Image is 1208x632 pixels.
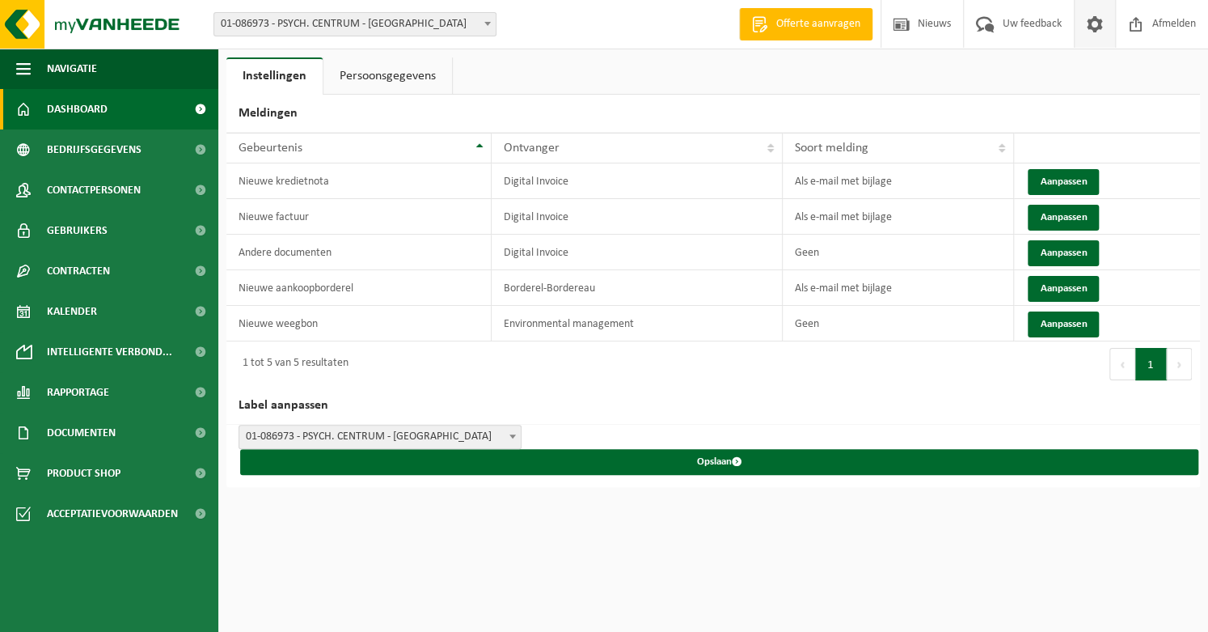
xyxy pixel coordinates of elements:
span: Bedrijfsgegevens [47,129,141,170]
span: Acceptatievoorwaarden [47,494,178,534]
td: Digital Invoice [492,199,783,235]
div: 1 tot 5 van 5 resultaten [234,350,348,379]
td: Geen [783,306,1014,341]
span: Contracten [47,251,110,291]
td: Nieuwe aankoopborderel [226,270,492,306]
button: Next [1167,348,1192,380]
button: Previous [1109,348,1135,380]
td: Geen [783,235,1014,270]
td: Digital Invoice [492,163,783,199]
button: 1 [1135,348,1167,380]
td: Andere documenten [226,235,492,270]
span: Kalender [47,291,97,332]
span: 01-086973 - PSYCH. CENTRUM - ST HIERONYMUS - SINT-NIKLAAS [214,13,496,36]
button: Aanpassen [1028,205,1099,231]
td: Als e-mail met bijlage [783,163,1014,199]
td: Als e-mail met bijlage [783,270,1014,306]
button: Opslaan [240,449,1198,475]
button: Aanpassen [1028,276,1099,302]
span: Navigatie [47,49,97,89]
span: Ontvanger [504,142,560,155]
td: Borderel-Bordereau [492,270,783,306]
span: Dashboard [47,89,108,129]
span: Offerte aanvragen [772,16,864,32]
span: Soort melding [795,142,868,155]
span: Documenten [47,413,116,453]
td: Nieuwe kredietnota [226,163,492,199]
a: Instellingen [226,57,323,95]
h2: Meldingen [226,95,1200,133]
td: Environmental management [492,306,783,341]
td: Nieuwe weegbon [226,306,492,341]
button: Aanpassen [1028,240,1099,266]
span: 01-086973 - PSYCH. CENTRUM - ST HIERONYMUS - SINT-NIKLAAS [239,426,521,448]
button: Aanpassen [1028,169,1099,195]
a: Persoonsgegevens [323,57,452,95]
span: Contactpersonen [47,170,141,210]
span: Product Shop [47,453,120,494]
span: Gebeurtenis [239,142,302,155]
a: Offerte aanvragen [739,8,872,40]
h2: Label aanpassen [226,387,1200,425]
button: Aanpassen [1028,312,1099,337]
span: Gebruikers [47,210,108,251]
span: 01-086973 - PSYCH. CENTRUM - ST HIERONYMUS - SINT-NIKLAAS [239,425,522,449]
span: 01-086973 - PSYCH. CENTRUM - ST HIERONYMUS - SINT-NIKLAAS [213,12,496,36]
td: Als e-mail met bijlage [783,199,1014,235]
td: Nieuwe factuur [226,199,492,235]
span: Intelligente verbond... [47,332,172,372]
td: Digital Invoice [492,235,783,270]
span: Rapportage [47,372,109,413]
